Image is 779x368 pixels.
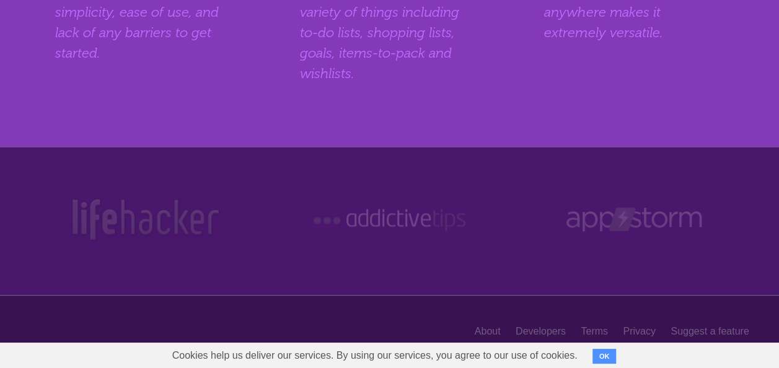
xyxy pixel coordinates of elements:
a: Terms [581,320,608,343]
img: Lifehacker [69,196,221,243]
a: Suggest a feature [671,320,749,343]
img: Web Appstorm [566,196,702,243]
img: Addictive Tips [310,196,469,243]
a: Privacy [623,320,655,343]
a: About [475,320,501,343]
a: Developers [516,320,566,343]
button: OK [592,349,617,364]
span: Cookies help us deliver our services. By using our services, you agree to our use of cookies. [160,343,590,368]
